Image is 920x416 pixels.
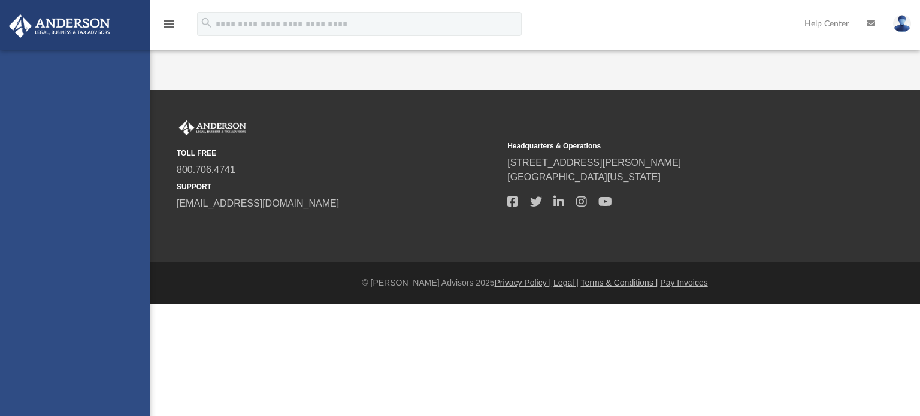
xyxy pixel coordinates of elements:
a: [EMAIL_ADDRESS][DOMAIN_NAME] [177,198,339,208]
a: menu [162,23,176,31]
div: © [PERSON_NAME] Advisors 2025 [150,277,920,289]
a: Privacy Policy | [495,278,552,287]
a: [GEOGRAPHIC_DATA][US_STATE] [507,172,661,182]
i: search [200,16,213,29]
img: Anderson Advisors Platinum Portal [5,14,114,38]
img: User Pic [893,15,911,32]
i: menu [162,17,176,31]
a: Legal | [553,278,579,287]
small: TOLL FREE [177,148,499,159]
a: Terms & Conditions | [581,278,658,287]
a: 800.706.4741 [177,165,235,175]
img: Anderson Advisors Platinum Portal [177,120,249,136]
a: [STREET_ADDRESS][PERSON_NAME] [507,157,681,168]
a: Pay Invoices [660,278,707,287]
small: Headquarters & Operations [507,141,830,151]
small: SUPPORT [177,181,499,192]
